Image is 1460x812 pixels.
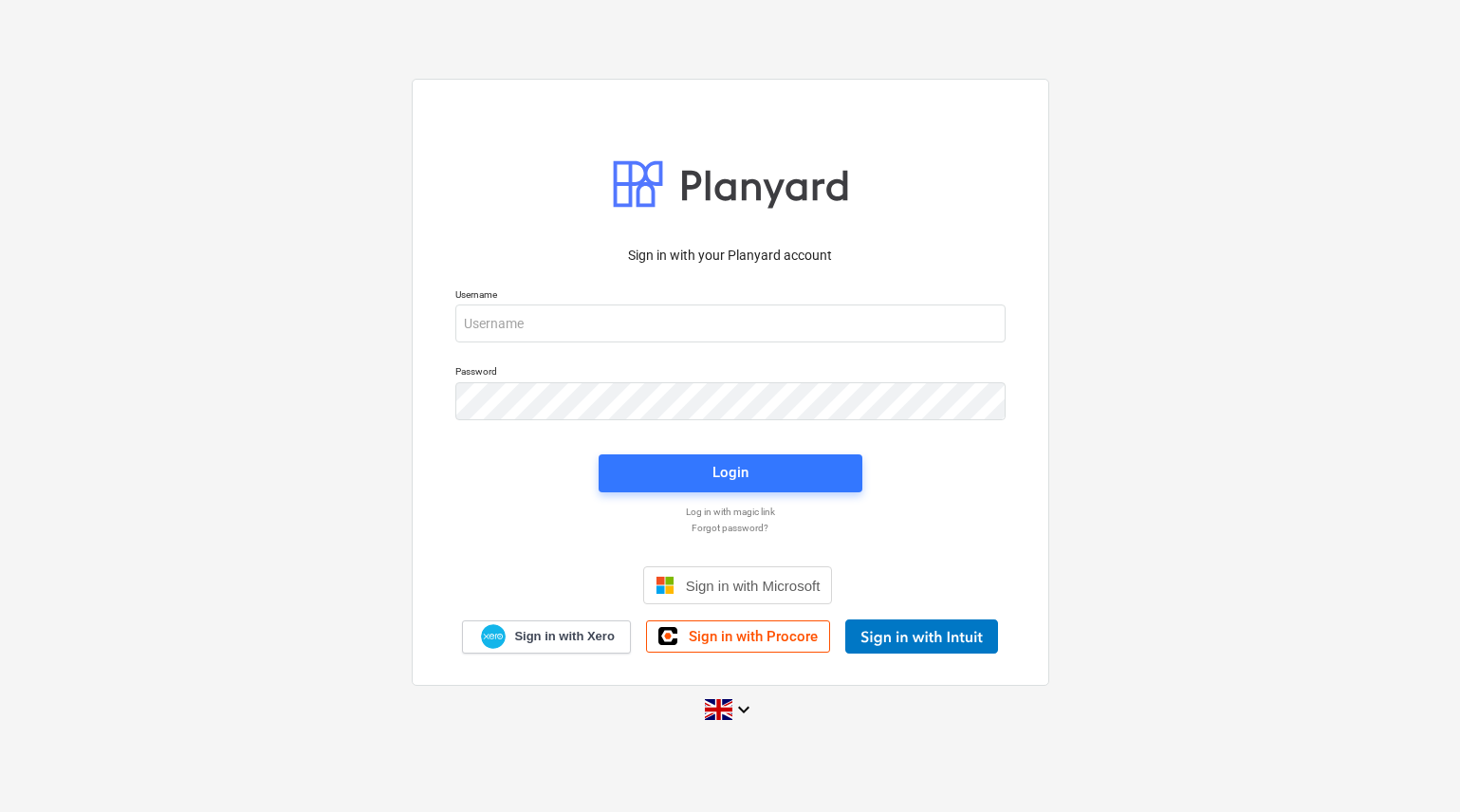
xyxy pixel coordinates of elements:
[686,578,821,594] span: Sign in with Microsoft
[646,620,830,653] a: Sign in with Procore
[455,288,1006,304] p: Username
[446,522,1015,534] a: Forgot password?
[446,506,1015,518] a: Log in with magic link
[732,698,755,721] i: keyboard_arrow_down
[599,454,862,492] button: Login
[455,304,1006,342] input: Username
[455,365,1006,381] p: Password
[689,628,818,645] span: Sign in with Procore
[462,620,631,654] a: Sign in with Xero
[712,460,748,485] div: Login
[656,576,675,595] img: Microsoft logo
[455,246,1006,266] p: Sign in with your Planyard account
[481,624,506,650] img: Xero logo
[514,628,614,645] span: Sign in with Xero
